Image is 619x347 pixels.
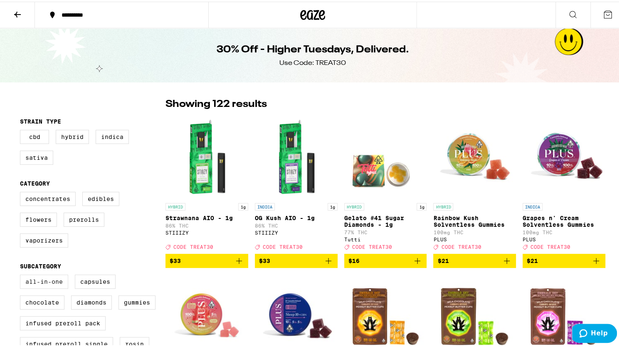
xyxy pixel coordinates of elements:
[20,294,64,308] label: Chocolate
[255,114,338,197] img: STIIIZY - OG Kush AIO - 1g
[344,213,427,226] p: Gelato #41 Sugar Diamonds - 1g
[523,228,605,233] p: 100mg THC
[20,190,76,204] label: Concentrates
[118,294,155,308] label: Gummies
[20,261,61,268] legend: Subcategory
[527,256,538,263] span: $21
[255,221,338,227] p: 86% THC
[530,243,570,248] span: CODE TREAT30
[20,178,50,185] legend: Category
[417,201,427,209] p: 1g
[165,114,248,197] img: STIIIZY - Strawnana AIO - 1g
[441,243,481,248] span: CODE TREAT30
[238,201,248,209] p: 1g
[20,232,68,246] label: Vaporizers
[344,228,427,233] p: 77% THC
[433,201,453,209] p: HYBRID
[20,149,53,163] label: Sativa
[433,213,516,226] p: Rainbow Kush Solventless Gummies
[165,252,248,266] button: Add to bag
[352,243,392,248] span: CODE TREAT30
[165,114,248,252] a: Open page for Strawnana AIO - 1g from STIIIZY
[433,252,516,266] button: Add to bag
[20,315,106,329] label: Infused Preroll Pack
[523,213,605,226] p: Grapes n' Cream Solventless Gummies
[259,256,270,263] span: $33
[255,213,338,220] p: OG Kush AIO - 1g
[433,228,516,233] p: 100mg THC
[437,256,449,263] span: $21
[433,114,516,197] img: PLUS - Rainbow Kush Solventless Gummies
[170,256,181,263] span: $33
[433,114,516,252] a: Open page for Rainbow Kush Solventless Gummies from PLUS
[64,211,104,225] label: Prerolls
[71,294,112,308] label: Diamonds
[523,235,605,240] div: PLUS
[165,213,248,220] p: Strawnana AIO - 1g
[344,235,427,240] div: Tutti
[165,201,185,209] p: HYBRID
[344,252,427,266] button: Add to bag
[56,128,89,142] label: Hybrid
[572,322,617,343] iframe: Opens a widget where you can find more information
[344,201,364,209] p: HYBRID
[344,114,427,252] a: Open page for Gelato #41 Sugar Diamonds - 1g from Tutti
[173,243,213,248] span: CODE TREAT30
[20,128,49,142] label: CBD
[255,114,338,252] a: Open page for OG Kush AIO - 1g from STIIIZY
[82,190,119,204] label: Edibles
[165,228,248,234] div: STIIIZY
[20,211,57,225] label: Flowers
[523,114,605,252] a: Open page for Grapes n' Cream Solventless Gummies from PLUS
[263,243,303,248] span: CODE TREAT30
[255,201,275,209] p: INDICA
[20,273,68,287] label: All-In-One
[348,256,360,263] span: $16
[165,221,248,227] p: 86% THC
[523,114,605,197] img: PLUS - Grapes n' Cream Solventless Gummies
[433,235,516,240] div: PLUS
[20,116,61,123] legend: Strain Type
[279,57,346,66] div: Use Code: TREAT30
[255,252,338,266] button: Add to bag
[328,201,338,209] p: 1g
[344,114,427,197] img: Tutti - Gelato #41 Sugar Diamonds - 1g
[523,201,543,209] p: INDICA
[96,128,129,142] label: Indica
[255,228,338,234] div: STIIIZY
[217,41,409,55] h1: 30% Off - Higher Tuesdays, Delivered.
[75,273,116,287] label: Capsules
[523,252,605,266] button: Add to bag
[165,96,267,110] p: Showing 122 results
